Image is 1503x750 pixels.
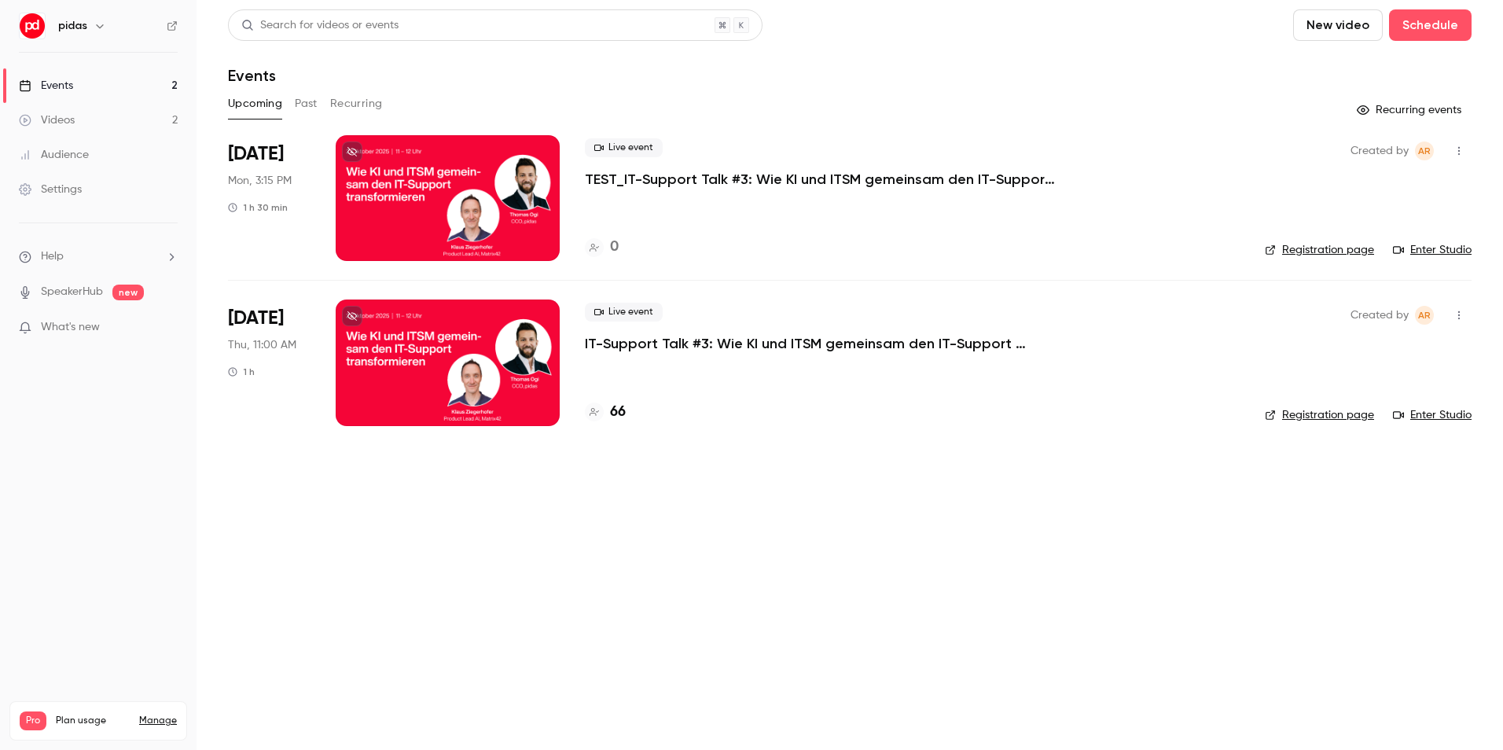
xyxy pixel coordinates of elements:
a: Enter Studio [1393,407,1472,423]
span: Created by [1350,142,1409,160]
a: 0 [585,237,619,258]
button: Schedule [1389,9,1472,41]
button: New video [1293,9,1383,41]
span: Thu, 11:00 AM [228,337,296,353]
span: AR [1418,306,1431,325]
div: 1 h 30 min [228,201,288,214]
div: Settings [19,182,82,197]
span: [DATE] [228,306,284,331]
a: Registration page [1265,242,1374,258]
h6: pidas [58,18,87,34]
span: Help [41,248,64,265]
span: Live event [585,303,663,322]
a: IT-Support Talk #3: Wie KI und ITSM gemeinsam den IT-Support transformieren [585,334,1057,353]
h4: 66 [610,402,626,423]
iframe: Noticeable Trigger [159,321,178,335]
a: SpeakerHub [41,284,103,300]
div: 1 h [228,366,255,378]
span: Created by [1350,306,1409,325]
button: Recurring events [1350,97,1472,123]
a: 66 [585,402,626,423]
span: Plan usage [56,715,130,727]
li: help-dropdown-opener [19,248,178,265]
h1: Events [228,66,276,85]
div: Sep 29 Mon, 3:15 PM (Europe/Berlin) [228,135,311,261]
span: [DATE] [228,142,284,167]
button: Past [295,91,318,116]
a: Registration page [1265,407,1374,423]
div: Videos [19,112,75,128]
span: Anja Ryan [1415,306,1434,325]
span: new [112,285,144,300]
h4: 0 [610,237,619,258]
div: Events [19,78,73,94]
span: Mon, 3:15 PM [228,173,292,189]
a: Enter Studio [1393,242,1472,258]
button: Recurring [330,91,383,116]
img: pidas [20,13,45,39]
span: Pro [20,711,46,730]
button: Upcoming [228,91,282,116]
div: Search for videos or events [241,17,399,34]
span: What's new [41,319,100,336]
div: Oct 2 Thu, 11:00 AM (Europe/Berlin) [228,300,311,425]
a: Manage [139,715,177,727]
span: AR [1418,142,1431,160]
span: Live event [585,138,663,157]
span: Anja Ryan [1415,142,1434,160]
div: Audience [19,147,89,163]
a: TEST_IT-Support Talk #3: Wie KI und ITSM gemeinsam den IT-Support transformieren [585,170,1057,189]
